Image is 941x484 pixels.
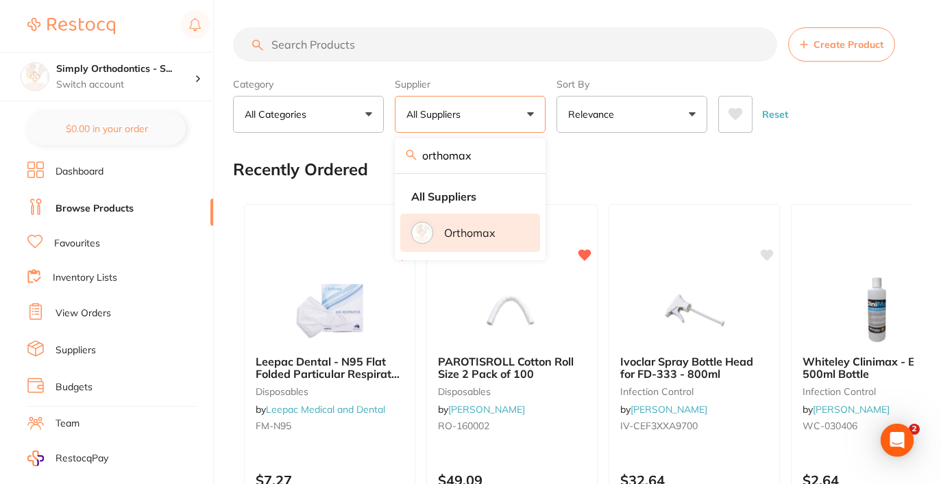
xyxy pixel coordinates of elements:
[814,39,883,50] span: Create Product
[56,165,103,179] a: Dashboard
[568,107,620,121] p: Relevance
[557,96,707,133] button: Relevance
[395,138,546,173] input: Search supplier
[620,355,768,381] b: Ivoclar Spray Bottle Head for FD-333 - 800ml
[438,403,525,416] span: by
[413,224,431,242] img: Orthomax
[909,424,920,435] span: 2
[758,96,792,133] button: Reset
[245,107,312,121] p: All Categories
[256,403,385,416] span: by
[881,424,914,457] div: Open Intercom Messenger
[27,450,108,466] a: RestocqPay
[27,450,44,466] img: RestocqPay
[438,386,586,397] small: disposables
[813,403,890,416] a: [PERSON_NAME]
[53,271,117,285] a: Inventory Lists
[56,78,195,92] p: Switch account
[54,237,100,251] a: Favourites
[557,78,707,90] label: Sort By
[411,190,476,203] strong: All Suppliers
[266,403,385,416] a: Leepac Medical and Dental
[233,27,777,62] input: Search Products
[56,307,111,320] a: View Orders
[233,160,368,179] h2: Recently Ordered
[233,78,384,90] label: Category
[803,403,890,416] span: by
[620,386,768,397] small: infection control
[56,452,108,466] span: RestocqPay
[256,355,404,381] b: Leepac Dental - N95 Flat Folded Particular Respirator | Earloop - 10pcs/Box - High Quality Dental...
[438,355,586,381] b: PAROTISROLL Cotton Roll Size 2 Pack of 100
[256,386,404,397] small: disposables
[406,107,466,121] p: All Suppliers
[27,112,186,145] button: $0.00 in your order
[467,276,557,344] img: PAROTISROLL Cotton Roll Size 2 Pack of 100
[400,182,540,211] li: Clear selection
[56,202,134,216] a: Browse Products
[56,381,93,394] a: Budgets
[27,18,115,34] img: Restocq Logo
[438,420,586,431] small: RO-160002
[395,78,546,90] label: Supplier
[56,417,80,431] a: Team
[233,96,384,133] button: All Categories
[444,227,496,239] p: Orthomax
[56,62,195,76] h4: Simply Orthodontics - Sydenham
[395,96,546,133] button: All Suppliers
[620,403,707,416] span: by
[256,420,404,431] small: FM-N95
[21,63,49,90] img: Simply Orthodontics - Sydenham
[631,403,707,416] a: [PERSON_NAME]
[56,344,96,357] a: Suppliers
[620,420,768,431] small: IV-CEF3XXA9700
[285,276,374,344] img: Leepac Dental - N95 Flat Folded Particular Respirator | Earloop - 10pcs/Box - High Quality Dental...
[448,403,525,416] a: [PERSON_NAME]
[650,276,739,344] img: Ivoclar Spray Bottle Head for FD-333 - 800ml
[27,10,115,42] a: Restocq Logo
[788,27,895,62] button: Create Product
[832,276,921,344] img: Whiteley Clinimax - Empty 500ml Bottle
